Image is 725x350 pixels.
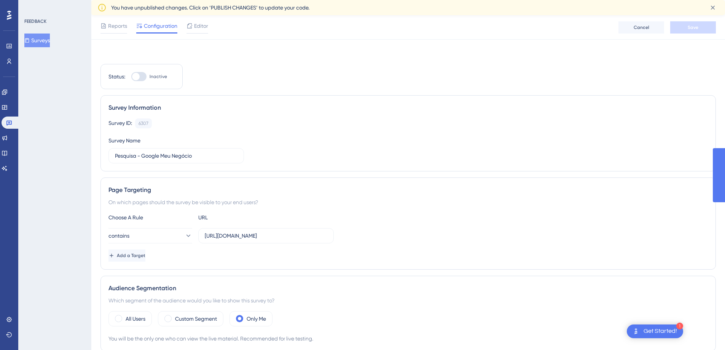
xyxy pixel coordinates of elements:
button: Save [670,21,716,34]
span: Reports [108,21,127,30]
span: Editor [194,21,208,30]
img: launcher-image-alternative-text [631,327,641,336]
button: contains [108,228,192,243]
input: Type your Survey name [115,152,237,160]
label: All Users [126,314,145,323]
span: Save [688,24,698,30]
span: Inactive [150,74,167,80]
div: FEEDBACK [24,18,46,24]
div: Page Targeting [108,185,708,195]
span: Add a Target [117,253,145,259]
div: Survey Information [108,103,708,112]
label: Only Me [247,314,266,323]
div: Get Started! [644,327,677,336]
span: Configuration [144,21,177,30]
div: Survey ID: [108,118,132,128]
div: On which pages should the survey be visible to your end users? [108,198,708,207]
button: Surveys [24,34,50,47]
div: Open Get Started! checklist, remaining modules: 1 [627,324,683,338]
div: 1 [676,323,683,329]
label: Custom Segment [175,314,217,323]
button: Add a Target [108,249,145,262]
input: yourwebsite.com/path [205,232,327,240]
span: You have unpublished changes. Click on ‘PUBLISH CHANGES’ to update your code. [111,3,309,12]
div: Which segment of the audience would you like to show this survey to? [108,296,708,305]
div: Audience Segmentation [108,284,708,293]
div: 6307 [139,120,148,126]
div: URL [198,213,282,222]
span: contains [108,231,129,240]
span: Cancel [634,24,649,30]
iframe: UserGuiding AI Assistant Launcher [693,320,716,343]
div: Choose A Rule [108,213,192,222]
div: Survey Name [108,136,140,145]
div: Status: [108,72,125,81]
div: You will be the only one who can view the live material. Recommended for live testing. [108,334,708,343]
button: Cancel [618,21,664,34]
